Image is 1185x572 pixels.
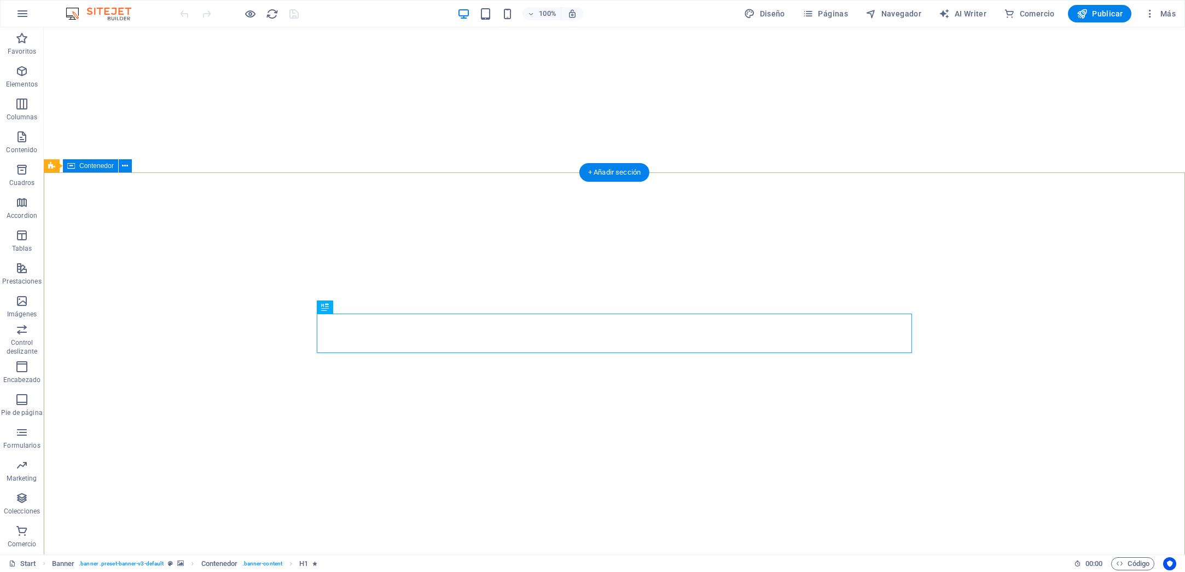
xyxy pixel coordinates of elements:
[744,8,785,19] span: Diseño
[567,9,577,19] i: Al redimensionar, ajustar el nivel de zoom automáticamente para ajustarse al dispositivo elegido.
[865,8,921,19] span: Navegador
[740,5,789,22] button: Diseño
[201,557,238,570] span: Haz clic para seleccionar y doble clic para editar
[861,5,926,22] button: Navegador
[7,113,38,122] p: Columnas
[242,557,282,570] span: . banner-content
[7,474,37,483] p: Marketing
[1,408,42,417] p: Pie de página
[1140,5,1180,22] button: Más
[1068,5,1132,22] button: Publicar
[177,561,184,567] i: Este elemento contiene un fondo
[2,277,41,286] p: Prestaciones
[1093,559,1095,568] span: :
[1163,557,1176,570] button: Usercentrics
[52,557,75,570] span: Haz clic para seleccionar y doble clic para editar
[579,163,649,182] div: + Añadir sección
[7,310,37,319] p: Imágenes
[63,7,145,20] img: Editor Logo
[9,178,35,187] p: Cuadros
[1004,8,1055,19] span: Comercio
[8,540,37,548] p: Comercio
[1077,8,1123,19] span: Publicar
[6,80,38,89] p: Elementos
[3,441,40,450] p: Formularios
[1116,557,1149,570] span: Código
[3,375,40,384] p: Encabezado
[243,7,257,20] button: Haz clic para salir del modo de previsualización y seguir editando
[299,557,308,570] span: Haz clic para seleccionar y doble clic para editar
[740,5,789,22] div: Diseño (Ctrl+Alt+Y)
[79,163,114,169] span: Contenedor
[168,561,173,567] i: Este elemento es un preajuste personalizable
[934,5,991,22] button: AI Writer
[52,557,318,570] nav: breadcrumb
[1111,557,1154,570] button: Código
[1085,557,1102,570] span: 00 00
[798,5,852,22] button: Páginas
[939,8,986,19] span: AI Writer
[4,507,40,516] p: Colecciones
[1145,8,1176,19] span: Más
[9,557,36,570] a: Haz clic para cancelar la selección y doble clic para abrir páginas
[6,146,37,154] p: Contenido
[79,557,164,570] span: . banner .preset-banner-v3-default
[1074,557,1103,570] h6: Tiempo de la sesión
[7,211,37,220] p: Accordion
[265,7,278,20] button: reload
[539,7,556,20] h6: 100%
[1000,5,1059,22] button: Comercio
[12,244,32,253] p: Tablas
[803,8,848,19] span: Páginas
[522,7,561,20] button: 100%
[8,47,36,56] p: Favoritos
[266,8,278,20] i: Volver a cargar página
[312,561,317,567] i: El elemento contiene una animación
